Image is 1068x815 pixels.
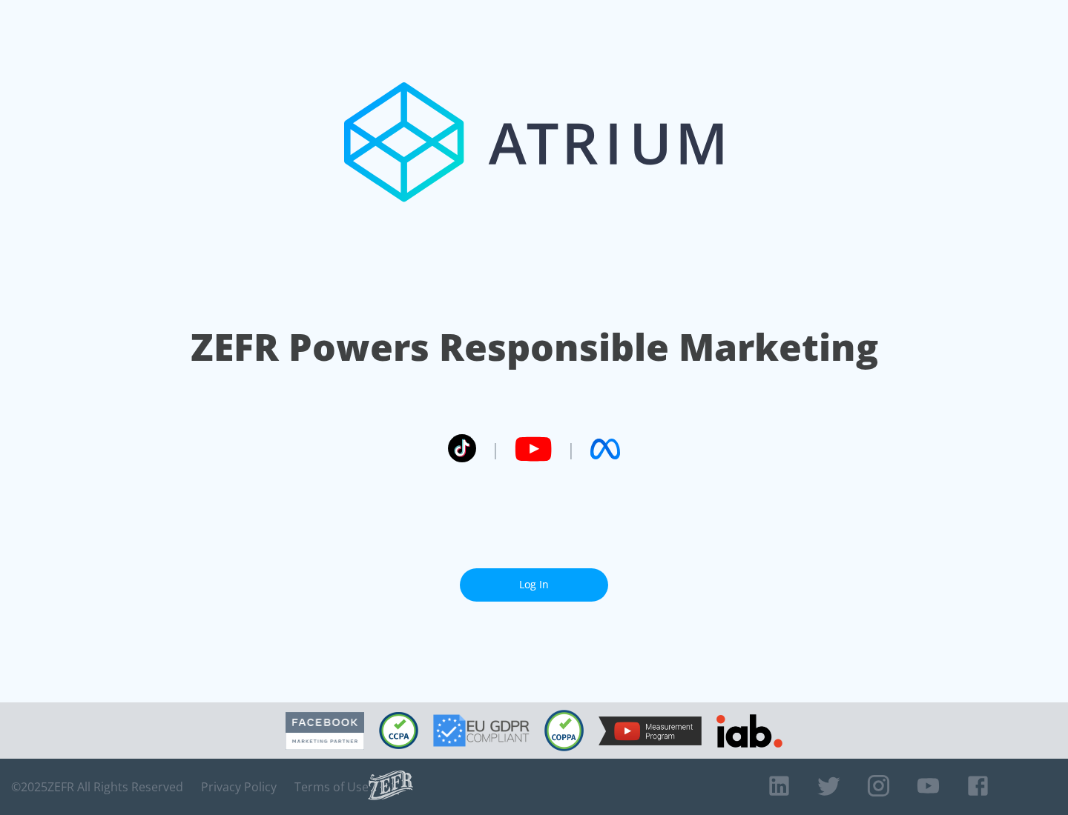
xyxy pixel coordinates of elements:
img: Facebook Marketing Partner [286,712,364,750]
span: © 2025 ZEFR All Rights Reserved [11,779,183,794]
span: | [567,438,576,460]
a: Terms of Use [294,779,369,794]
a: Log In [460,568,608,602]
a: Privacy Policy [201,779,277,794]
img: CCPA Compliant [379,712,418,749]
img: COPPA Compliant [544,710,584,751]
img: IAB [716,714,782,748]
span: | [491,438,500,460]
img: YouTube Measurement Program [599,716,702,745]
img: GDPR Compliant [433,714,530,747]
h1: ZEFR Powers Responsible Marketing [191,322,878,373]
